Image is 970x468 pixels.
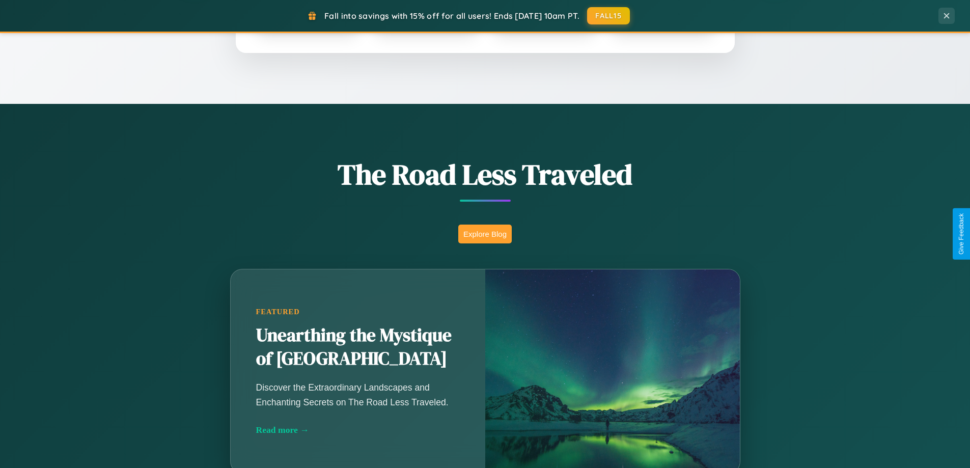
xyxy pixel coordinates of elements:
button: Explore Blog [458,225,512,243]
div: Read more → [256,425,460,435]
div: Featured [256,308,460,316]
h2: Unearthing the Mystique of [GEOGRAPHIC_DATA] [256,324,460,371]
div: Give Feedback [958,213,965,255]
h1: The Road Less Traveled [180,155,791,194]
button: FALL15 [587,7,630,24]
span: Fall into savings with 15% off for all users! Ends [DATE] 10am PT. [324,11,579,21]
p: Discover the Extraordinary Landscapes and Enchanting Secrets on The Road Less Traveled. [256,380,460,409]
